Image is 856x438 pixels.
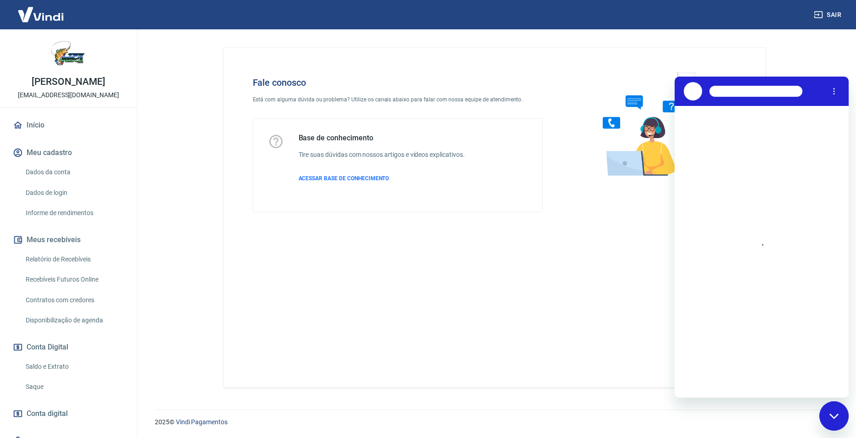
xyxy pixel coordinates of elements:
[11,230,126,250] button: Meus recebíveis
[253,77,543,88] h4: Fale conosco
[812,6,845,23] button: Sair
[299,174,465,183] a: ACESSAR BASE DE CONHECIMENTO
[11,337,126,357] button: Conta Digital
[176,418,228,426] a: Vindi Pagamentos
[22,270,126,289] a: Recebíveis Futuros Online
[22,311,126,330] a: Disponibilização de agenda
[11,404,126,424] a: Conta digital
[155,417,834,427] p: 2025 ©
[584,62,724,185] img: Fale conosco
[11,0,71,28] img: Vindi
[18,90,119,100] p: [EMAIL_ADDRESS][DOMAIN_NAME]
[22,183,126,202] a: Dados de login
[22,250,126,269] a: Relatório de Recebíveis
[11,115,126,135] a: Início
[50,37,87,73] img: 404e03fd-99d3-49d5-aa05-4b718fb83cc2.jpeg
[299,133,465,143] h5: Base de conhecimento
[22,377,126,396] a: Saque
[27,407,68,420] span: Conta digital
[11,143,126,163] button: Meu cadastro
[32,77,105,87] p: [PERSON_NAME]
[299,150,465,160] h6: Tire suas dúvidas com nossos artigos e vídeos explicativos.
[253,95,543,104] p: Está com alguma dúvida ou problema? Utilize os canais abaixo para falar com nossa equipe de atend...
[675,77,849,398] iframe: Janela de mensagens
[22,357,126,376] a: Saldo e Extrato
[299,175,389,182] span: ACESSAR BASE DE CONHECIMENTO
[819,401,849,431] iframe: Botão para abrir a janela de mensagens
[22,204,126,222] a: Informe de rendimentos
[22,291,126,310] a: Contratos com credores
[22,163,126,182] a: Dados da conta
